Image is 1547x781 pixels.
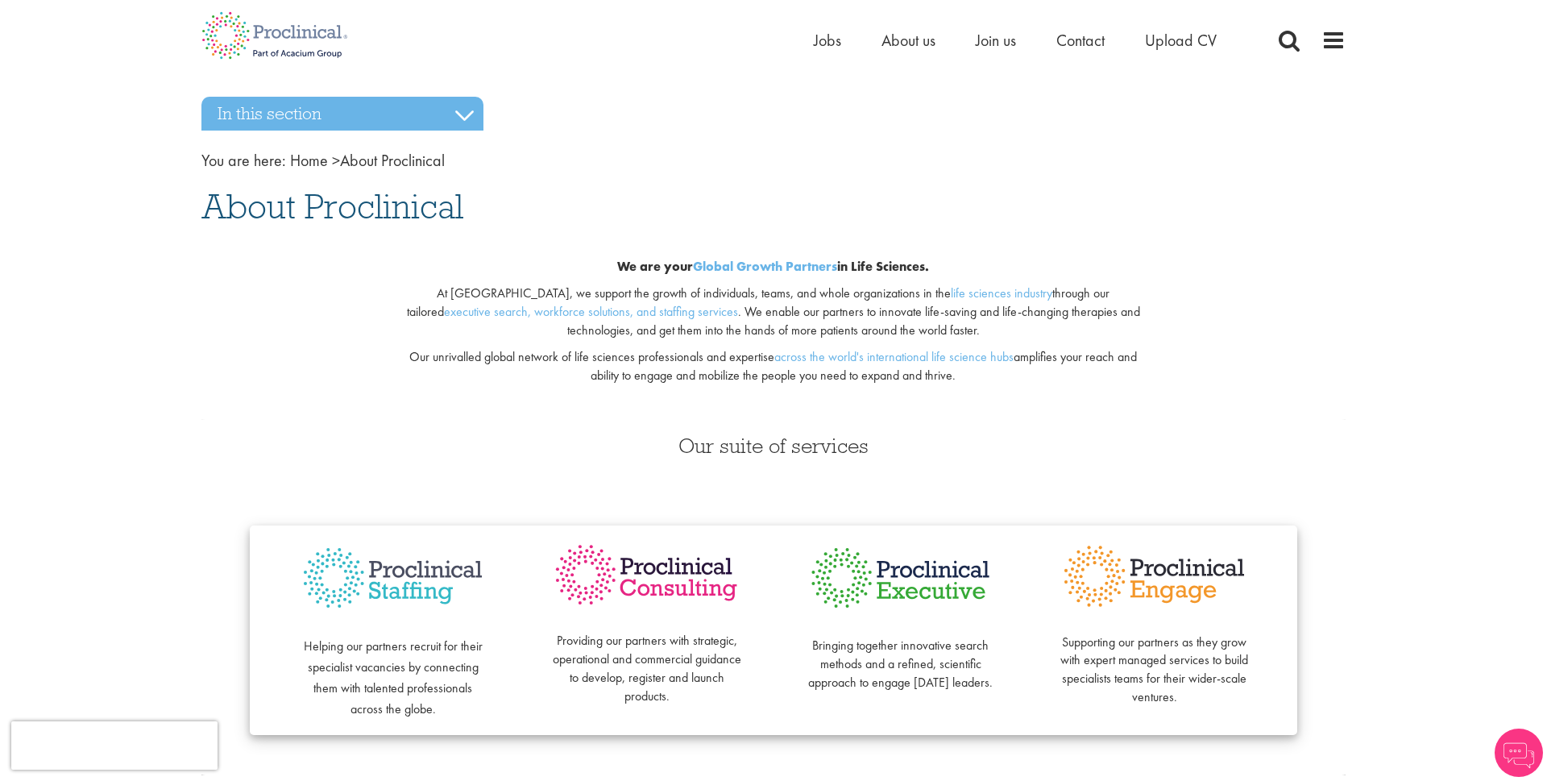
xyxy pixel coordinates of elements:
[976,30,1016,51] a: Join us
[814,30,841,51] a: Jobs
[806,618,995,692] p: Bringing together innovative search methods and a refined, scientific approach to engage [DATE] l...
[881,30,935,51] a: About us
[201,150,286,171] span: You are here:
[951,285,1052,301] a: life sciences industry
[617,258,929,275] b: We are your in Life Sciences.
[552,614,741,706] p: Providing our partners with strategic, operational and commercial guidance to develop, register a...
[290,150,445,171] span: About Proclinical
[774,348,1014,365] a: across the world's international life science hubs
[444,303,738,320] a: executive search, workforce solutions, and staffing services
[298,542,487,615] img: Proclinical Staffing
[552,542,741,609] img: Proclinical Consulting
[304,638,483,717] span: Helping our partners recruit for their specialist vacancies by connecting them with talented prof...
[201,97,483,131] h3: In this section
[1060,615,1249,707] p: Supporting our partners as they grow with expert managed services to build specialists teams for ...
[1060,542,1249,611] img: Proclinical Engage
[1495,729,1543,777] img: Chatbot
[1056,30,1105,51] a: Contact
[201,435,1346,456] h3: Our suite of services
[1145,30,1217,51] a: Upload CV
[396,285,1151,340] p: At [GEOGRAPHIC_DATA], we support the growth of individuals, teams, and whole organizations in the...
[11,721,218,770] iframe: reCAPTCHA
[201,185,463,228] span: About Proclinical
[396,348,1151,385] p: Our unrivalled global network of life sciences professionals and expertise amplifies your reach a...
[806,542,995,614] img: Proclinical Executive
[693,258,837,275] a: Global Growth Partners
[332,150,340,171] span: >
[290,150,328,171] a: breadcrumb link to Home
